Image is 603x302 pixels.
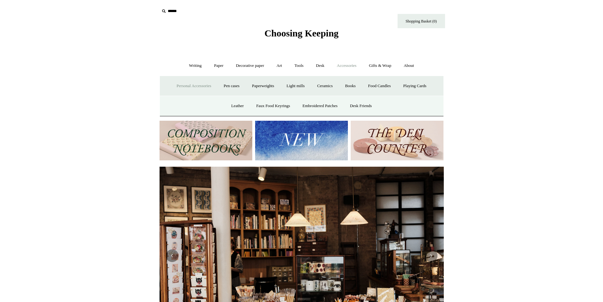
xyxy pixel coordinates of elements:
[398,14,445,28] a: Shopping Basket (0)
[230,57,270,74] a: Decorative paper
[344,98,378,114] a: Desk Friends
[398,78,432,94] a: Playing Cards
[351,121,443,160] img: The Deli Counter
[311,78,338,94] a: Ceramics
[218,78,245,94] a: Pen cases
[363,57,397,74] a: Gifts & Wrap
[339,78,361,94] a: Books
[281,78,310,94] a: Light mills
[208,57,229,74] a: Paper
[331,57,362,74] a: Accessories
[271,57,288,74] a: Art
[425,249,437,262] button: Next
[166,249,179,262] button: Previous
[250,98,296,114] a: Faux Food Keyrings
[246,78,280,94] a: Paperweights
[398,57,420,74] a: About
[362,78,397,94] a: Food Candles
[255,121,348,160] img: New.jpg__PID:f73bdf93-380a-4a35-bcfe-7823039498e1
[225,98,249,114] a: Leather
[310,57,330,74] a: Desk
[297,98,343,114] a: Embroidered Patches
[289,57,309,74] a: Tools
[264,28,338,38] span: Choosing Keeping
[171,78,217,94] a: Personal Accessories
[264,33,338,37] a: Choosing Keeping
[183,57,207,74] a: Writing
[160,121,252,160] img: 202302 Composition ledgers.jpg__PID:69722ee6-fa44-49dd-a067-31375e5d54ec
